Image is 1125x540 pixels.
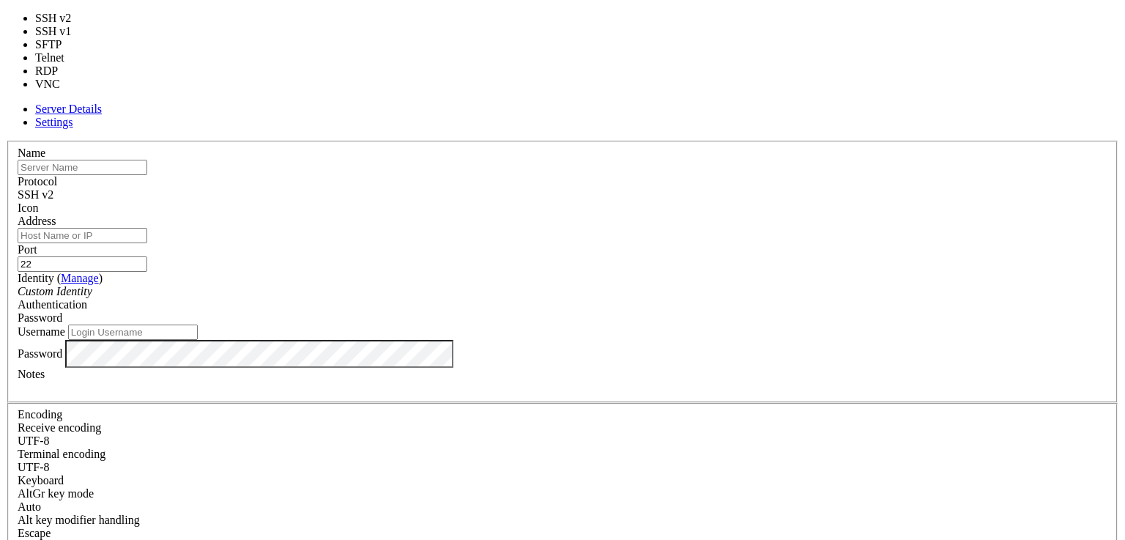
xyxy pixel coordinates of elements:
[35,78,88,91] li: VNC
[18,272,103,284] label: Identity
[35,38,88,51] li: SFTP
[18,256,147,272] input: Port Number
[18,285,92,297] i: Custom Identity
[18,408,62,421] label: Encoding
[18,147,45,159] label: Name
[18,201,38,214] label: Icon
[18,487,94,500] label: Set the expected encoding for data received from the host. If the encodings do not match, visual ...
[18,298,87,311] label: Authentication
[18,527,1107,540] div: Escape
[18,514,140,526] label: Controls how the Alt key is handled. Escape: Send an ESC prefix. 8-Bit: Add 128 to the typed char...
[35,12,88,25] li: SSH v2
[18,215,56,227] label: Address
[18,188,53,201] span: SSH v2
[18,434,1107,448] div: UTF-8
[18,500,1107,514] div: Auto
[18,368,45,380] label: Notes
[18,421,101,434] label: Set the expected encoding for data received from the host. If the encodings do not match, visual ...
[18,188,1107,201] div: SSH v2
[18,461,1107,474] div: UTF-8
[18,527,51,539] span: Escape
[18,347,62,359] label: Password
[61,272,99,284] a: Manage
[18,228,147,243] input: Host Name or IP
[18,285,1107,298] div: Custom Identity
[18,461,50,473] span: UTF-8
[18,175,57,188] label: Protocol
[18,500,41,513] span: Auto
[18,311,1107,325] div: Password
[35,103,102,115] a: Server Details
[18,325,65,338] label: Username
[18,474,64,487] label: Keyboard
[18,434,50,447] span: UTF-8
[35,64,88,78] li: RDP
[18,448,105,460] label: The default terminal encoding. ISO-2022 enables character map translations (like graphics maps). ...
[35,51,88,64] li: Telnet
[35,25,88,38] li: SSH v1
[18,243,37,256] label: Port
[68,325,198,340] input: Login Username
[18,160,147,175] input: Server Name
[18,311,62,324] span: Password
[35,116,73,128] a: Settings
[57,272,103,284] span: ( )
